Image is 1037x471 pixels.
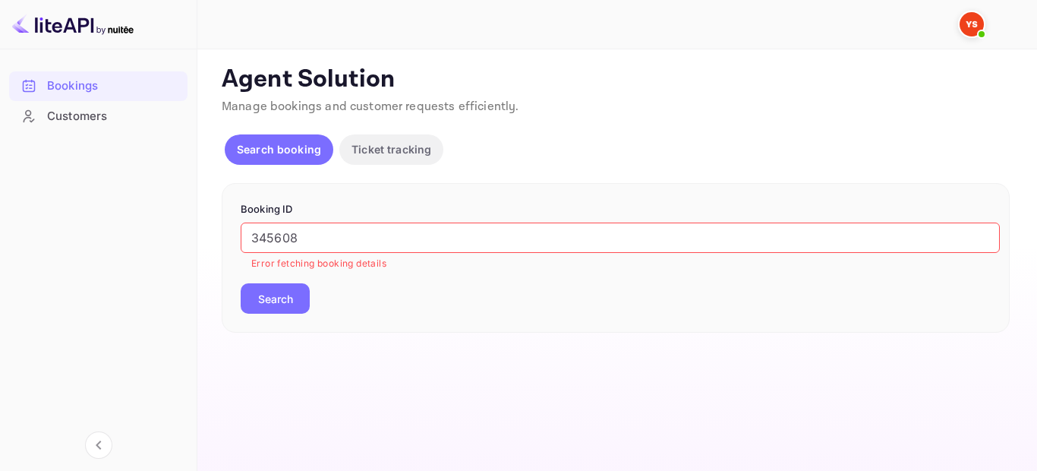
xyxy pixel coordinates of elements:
[85,431,112,459] button: Collapse navigation
[241,223,1000,253] input: Enter Booking ID (e.g., 63782194)
[960,12,984,36] img: Yandex Support
[237,141,321,157] p: Search booking
[222,65,1010,95] p: Agent Solution
[9,71,188,101] div: Bookings
[47,77,180,95] div: Bookings
[47,108,180,125] div: Customers
[9,102,188,130] a: Customers
[241,283,310,314] button: Search
[9,71,188,100] a: Bookings
[251,256,989,271] p: Error fetching booking details
[222,99,519,115] span: Manage bookings and customer requests efficiently.
[12,12,134,36] img: LiteAPI logo
[241,202,991,217] p: Booking ID
[9,102,188,131] div: Customers
[351,141,431,157] p: Ticket tracking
